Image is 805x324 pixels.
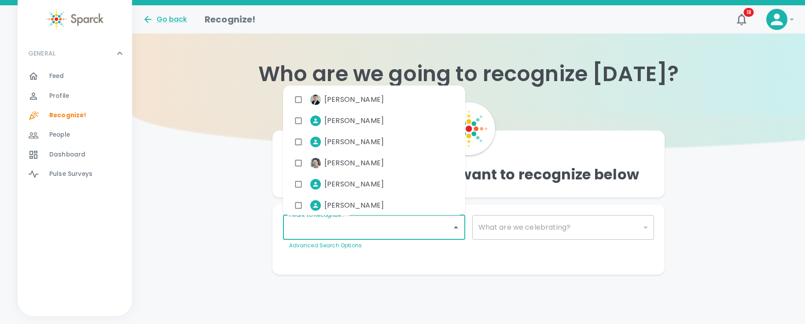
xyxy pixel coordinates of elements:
span: [PERSON_NAME] [324,179,384,190]
a: Recognize! [18,106,132,125]
button: Close [450,221,462,234]
h1: Recognize! [205,12,256,26]
h4: Select the people you want to recognize below [298,166,639,183]
button: Go back [143,14,187,25]
a: Sparck logo [18,9,132,30]
a: Dashboard [18,145,132,164]
span: People [49,130,70,139]
div: GENERAL [18,67,132,187]
a: People [18,125,132,145]
a: Pulse Surveys [18,164,132,184]
img: Sparck logo [46,9,103,30]
a: Advanced Search Options [289,242,362,249]
span: Dashboard [49,150,85,159]
span: [PERSON_NAME] [324,94,384,105]
p: GENERAL [28,49,55,58]
span: 18 [744,8,754,17]
span: Recognize! [49,111,87,120]
a: Feed [18,67,132,86]
span: Profile [49,92,69,101]
button: 18 [731,9,752,30]
span: Feed [49,72,64,81]
h1: Who are we going to recognize [DATE]? [132,62,805,86]
span: [PERSON_NAME] [324,158,384,168]
a: Profile [18,86,132,106]
span: Pulse Surveys [49,170,92,179]
div: GENERAL [18,40,132,67]
span: [PERSON_NAME] [324,115,384,126]
img: Picture of Adam [310,94,321,105]
img: Picture of Adrian [310,158,321,168]
span: [PERSON_NAME] [324,137,384,147]
span: [PERSON_NAME] [324,200,384,211]
img: Sparck Logo [450,110,487,147]
label: I want to Recognize... [289,211,344,219]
